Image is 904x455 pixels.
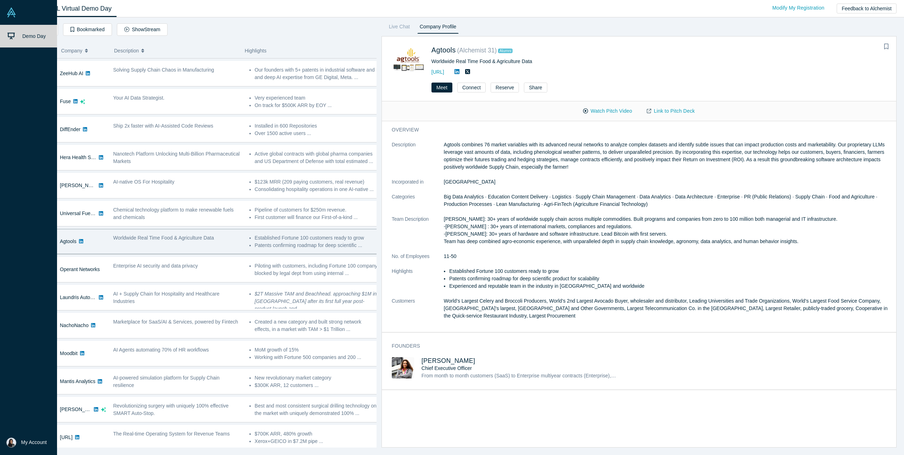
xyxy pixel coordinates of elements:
span: Marketplace for SaaS/AI & Services, powered by Fintech [113,319,238,325]
li: Installed in 600 Repositories [255,122,378,130]
li: MoM growth of 15% [255,346,378,354]
a: Moodbit [60,350,78,356]
span: AI-native OS For Hospitality [113,179,175,185]
span: Enterprise AI security and data privacy [113,263,198,269]
button: Company [61,43,107,58]
span: Alumni [498,49,513,53]
li: Active global contracts with global pharma companies and US Department of Defense with total esti... [255,150,378,165]
a: NachoNacho [60,322,89,328]
dt: No. of Employees [392,253,444,268]
h3: Founders [392,342,882,350]
li: Patents confirming roadmap for deep scientific product for scalability [449,275,892,282]
li: Very experienced team [255,94,378,102]
a: Live Chat [386,22,412,34]
span: Your AI Data Strategist. [113,95,165,101]
h3: overview [392,126,882,134]
a: Fuse [60,99,71,104]
a: Agtools [431,46,456,54]
span: AI + Supply Chain for Hospitality and Healthcare Industries [113,291,220,304]
dd: 11-50 [444,253,892,260]
li: First customer will finance our First-of-a-kind ... [255,214,378,221]
li: Best and most consistent surgical drilling technology on the market with uniquely demonstrated 10... [255,402,378,417]
a: Laundris Autonomous Inventory Management [60,294,160,300]
a: Operant Networks [60,266,100,272]
a: Company Profile [417,22,459,34]
span: Company [61,43,83,58]
li: $123k MRR (209 paying customers, real revenue) [255,178,378,186]
li: Pipeline of customers for $250m revenue. [255,206,378,214]
span: Chief Executive Officer [422,365,472,371]
li: New revolutionary market category [255,374,378,382]
a: [URL] [60,434,73,440]
span: Ship 2x faster with AI-Assisted Code Reviews [113,123,213,129]
li: Piloting with customers, including Fortune 100 company blocked by legal dept from using internal ... [255,262,378,277]
button: Reserve [491,83,519,92]
button: Bookmarked [63,23,112,36]
span: The Real-time Operating System for Revenue Teams [113,431,230,437]
span: Highlights [245,48,266,54]
li: Our founders with 5+ patents in industrial software and and deep AI expertise from GE Digital, Me... [255,66,378,81]
li: $300K ARR, 12 customers ... [255,382,378,389]
svg: dsa ai sparkles [101,407,106,412]
a: Universal Fuel Technologies [60,210,122,216]
dt: Categories [392,193,444,215]
a: Modify My Registration [765,2,832,14]
div: Worldwide Real Time Food & Agriculture Data [431,58,668,65]
img: Sheetal Singh's Account [6,438,16,448]
a: Mantis Analytics [60,378,95,384]
li: Created a new category and built strong network effects, in a market with TAM > $1 Trillion ... [255,318,378,333]
button: Feedback to Alchemist [837,4,897,13]
span: Nanotech Platform Unlocking Multi-Billion Pharmaceutical Markets [113,151,240,164]
p: [PERSON_NAME]: 30+ years of worldwide supply chain across multiple commodities. Built programs an... [444,215,892,245]
button: Watch Pitch Video [576,105,639,117]
li: On track for $500K ARR by EOY ... [255,102,378,109]
li: Patents confirming roadmap for deep scientific ... [255,242,378,249]
button: Connect [457,83,486,92]
a: Class XL Virtual Demo Day [30,0,117,17]
li: Consolidating hospitality operations in one AI-native ... [255,186,378,193]
svg: dsa ai sparkles [80,99,85,104]
img: Agtools's Logo [392,44,424,77]
li: Experienced and reputable team in the industry in [GEOGRAPHIC_DATA] and worldwide [449,282,892,290]
span: From month to month customers (SaaS) to Enterprise multiyear contracts (Enterprise), Internationa... [422,373,671,378]
span: Big Data Analytics · Education Content Delivery · Logistics · Supply Chain Management · Data Anal... [444,194,877,207]
dt: Customers [392,297,444,327]
button: Bookmark [881,42,891,52]
span: My Account [21,439,47,446]
a: [URL] [431,69,444,75]
li: Working with Fortune 500 companies and 200 ... [255,354,378,361]
dd: [GEOGRAPHIC_DATA] [444,178,892,186]
small: ( Alchemist 31 ) [457,47,497,54]
a: DiffEnder [60,127,80,132]
a: Hera Health Solutions [60,155,108,160]
button: My Account [6,438,47,448]
a: [PERSON_NAME] AI [60,182,106,188]
button: ShowStream [117,23,168,36]
li: Established Fortune 100 customers ready to grow [255,234,378,242]
a: [PERSON_NAME] [422,357,475,364]
a: Link to Pitch Deck [639,105,702,117]
span: Worldwide Real Time Food & Agriculture Data [113,235,214,241]
a: Agtools [60,238,77,244]
span: Chemical technology platform to make renewable fuels and chemicals [113,207,234,220]
a: ZeeHub AI [60,71,83,76]
a: [PERSON_NAME] Surgical [60,406,120,412]
span: Demo Day [22,33,46,39]
dt: Description [392,141,444,178]
span: Revolutionizing surgery with uniquely 100% effective SMART Auto-Stop. [113,403,229,416]
dd: World’s Largest Celery and Broccoli Producers, World’s 2nd Largest Avocado Buyer, wholesaler and ... [444,297,892,320]
span: Description [114,43,139,58]
button: Share [524,83,547,92]
em: $2T Massive TAM and Beachhead. approaching $1M in [GEOGRAPHIC_DATA] after its first full year pos... [255,291,377,311]
li: Established Fortune 100 customers ready to grow [449,268,892,275]
dt: Team Description [392,215,444,253]
span: AI-powered simulation platform for Supply Chain resilience [113,375,220,388]
span: Solving Supply Chain Chaos in Manufacturing [113,67,214,73]
dt: Incorporated in [392,178,444,193]
li: Xerox+GEICO in $7.2M pipe ... [255,438,378,445]
li: $700K ARR, 480% growth [255,430,378,438]
button: Description [114,43,237,58]
span: AI Agents automating 70% of HR workflows [113,347,209,353]
dt: Highlights [392,268,444,297]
